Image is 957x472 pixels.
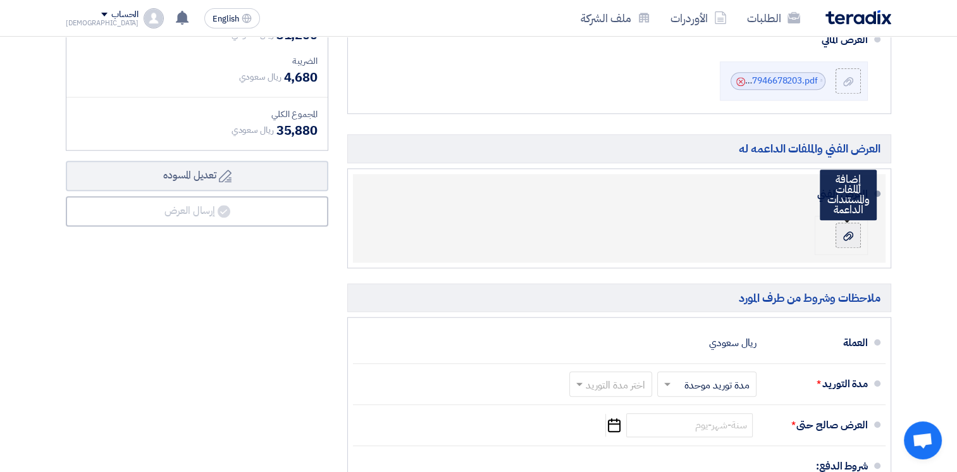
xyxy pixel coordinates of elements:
[66,161,328,191] button: تعديل المسوده
[213,15,239,23] span: English
[767,410,868,440] div: العرض صالح حتى
[571,3,660,33] a: ملف الشركة
[66,20,139,27] div: [DEMOGRAPHIC_DATA]
[111,9,139,20] div: الحساب
[238,70,281,84] span: ريال سعودي
[144,8,164,28] img: profile_test.png
[767,369,868,399] div: مدة التوريد
[77,108,318,121] div: المجموع الكلي
[347,283,891,312] h5: ملاحظات وشروط من طرف المورد
[204,8,260,28] button: English
[767,328,868,358] div: العملة
[904,421,942,459] div: Open chat
[373,179,868,209] div: العرض الفني
[77,54,318,68] div: الضريبة
[660,3,737,33] a: الأوردرات
[347,134,891,163] h5: العرض الفني والملفات الداعمه له
[373,25,868,55] div: العرض المالي
[232,123,274,137] span: ريال سعودي
[276,121,318,140] span: 35,880
[709,331,756,355] div: ريال سعودي
[66,196,328,227] button: إرسال العرض
[626,413,753,437] input: سنة-شهر-يوم
[737,3,810,33] a: الطلبات
[825,10,891,25] img: Teradix logo
[283,68,318,87] span: 4,680
[820,170,877,220] div: إضافة الملفات والمستندات الداعمة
